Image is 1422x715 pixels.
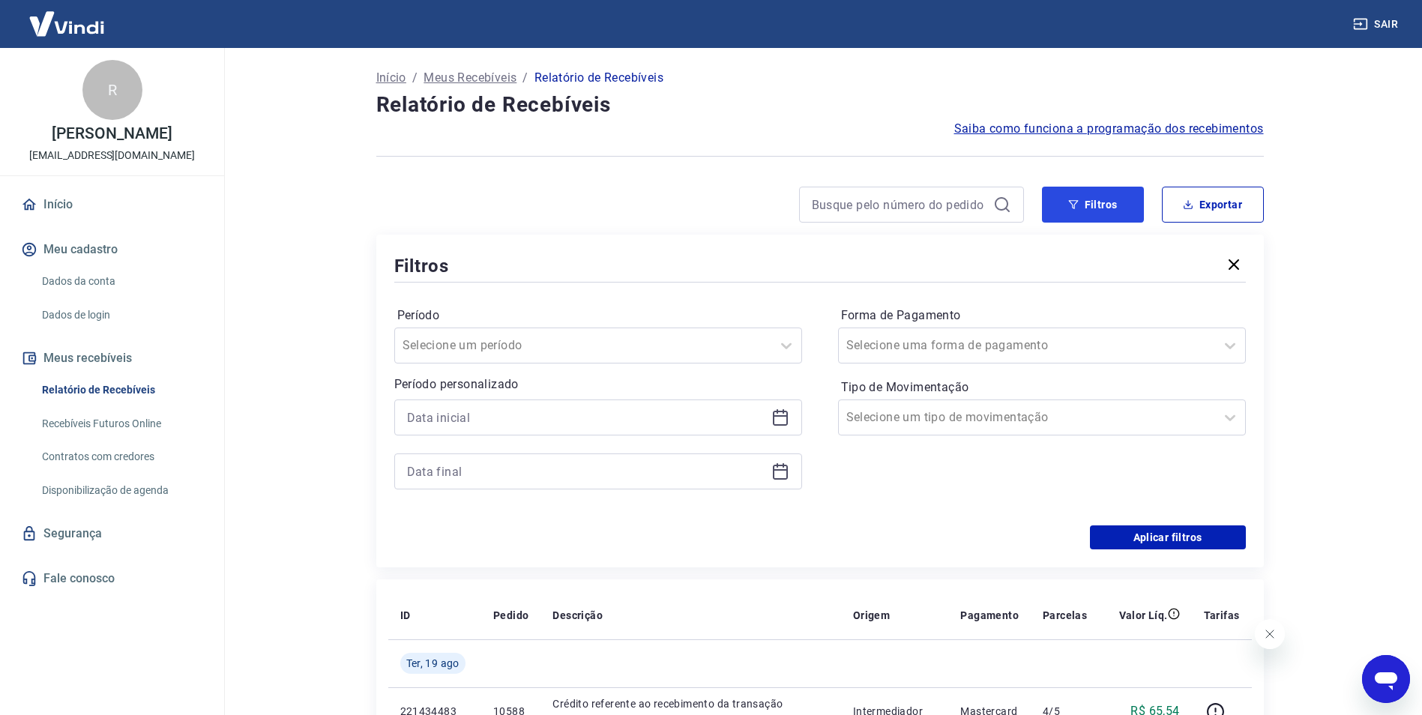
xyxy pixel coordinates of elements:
[406,656,460,671] span: Ter, 19 ago
[18,233,206,266] button: Meu cadastro
[394,254,450,278] h5: Filtros
[841,378,1243,396] label: Tipo de Movimentação
[18,342,206,375] button: Meus recebíveis
[954,120,1264,138] a: Saiba como funciona a programação dos recebimentos
[18,1,115,46] img: Vindi
[36,475,206,506] a: Disponibilização de agenda
[1043,608,1087,623] p: Parcelas
[424,69,516,87] a: Meus Recebíveis
[412,69,418,87] p: /
[1362,655,1410,703] iframe: Botão para abrir a janela de mensagens
[1162,187,1264,223] button: Exportar
[400,608,411,623] p: ID
[1090,525,1246,549] button: Aplicar filtros
[1255,619,1285,649] iframe: Fechar mensagem
[36,375,206,405] a: Relatório de Recebíveis
[407,406,765,429] input: Data inicial
[1204,608,1240,623] p: Tarifas
[376,69,406,87] a: Início
[1042,187,1144,223] button: Filtros
[812,193,987,216] input: Busque pelo número do pedido
[394,375,802,393] p: Período personalizado
[18,517,206,550] a: Segurança
[1119,608,1168,623] p: Valor Líq.
[397,307,799,325] label: Período
[36,441,206,472] a: Contratos com credores
[1350,10,1404,38] button: Sair
[36,266,206,297] a: Dados da conta
[36,408,206,439] a: Recebíveis Futuros Online
[376,90,1264,120] h4: Relatório de Recebíveis
[29,148,195,163] p: [EMAIL_ADDRESS][DOMAIN_NAME]
[853,608,890,623] p: Origem
[52,126,172,142] p: [PERSON_NAME]
[552,608,603,623] p: Descrição
[36,300,206,331] a: Dados de login
[534,69,663,87] p: Relatório de Recebíveis
[82,60,142,120] div: R
[9,10,126,22] span: Olá! Precisa de ajuda?
[960,608,1019,623] p: Pagamento
[493,608,528,623] p: Pedido
[18,562,206,595] a: Fale conosco
[522,69,528,87] p: /
[18,188,206,221] a: Início
[841,307,1243,325] label: Forma de Pagamento
[407,460,765,483] input: Data final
